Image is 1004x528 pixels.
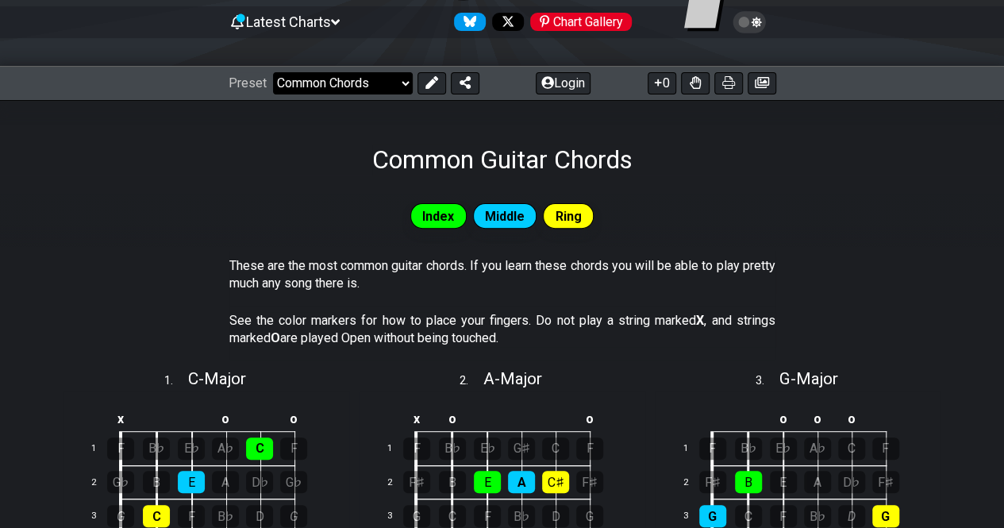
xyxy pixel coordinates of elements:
div: G [403,505,430,527]
a: #fretflip at Pinterest [524,13,632,31]
p: These are the most common guitar chords. If you learn these chords you will be able to play prett... [229,257,775,293]
td: 1 [674,432,712,466]
div: F [576,437,603,460]
div: E♭ [178,437,205,460]
td: o [834,406,868,432]
div: C [143,505,170,527]
div: F [403,437,430,460]
div: B [735,471,762,493]
div: D [838,505,865,527]
button: Toggle Dexterity for all fretkits [681,72,710,94]
button: Login [536,72,590,94]
div: B♭ [735,437,762,460]
span: Middle [485,205,525,228]
div: F [107,437,134,460]
div: F [699,437,726,460]
div: G [576,505,603,527]
span: Ring [556,205,582,228]
td: o [572,406,606,432]
div: Chart Gallery [530,13,632,31]
button: Create image [748,72,776,94]
div: B♭ [508,505,535,527]
div: E [770,471,797,493]
div: G [872,505,899,527]
div: C♯ [542,471,569,493]
td: 2 [82,465,120,499]
td: 1 [82,432,120,466]
span: 2 . [460,372,483,390]
div: G [280,505,307,527]
div: B♭ [212,505,239,527]
div: D♭ [246,471,273,493]
div: F♯ [699,471,726,493]
span: Preset [229,75,267,91]
td: o [434,406,470,432]
div: A [212,471,239,493]
div: C [542,437,569,460]
div: G♯ [508,437,535,460]
div: G♭ [107,471,134,493]
span: A - Major [483,369,542,388]
td: x [398,406,435,432]
a: Follow #fretflip at Bluesky [448,13,486,31]
div: G [107,505,134,527]
div: F♯ [576,471,603,493]
div: A♭ [212,437,239,460]
div: C [439,505,466,527]
td: o [766,406,801,432]
div: E [474,471,501,493]
span: Toggle light / dark theme [740,15,759,29]
div: F [280,437,307,460]
td: o [277,406,311,432]
span: 3 . [756,372,779,390]
span: 1 . [164,372,188,390]
div: F [770,505,797,527]
div: B♭ [804,505,831,527]
div: C [735,505,762,527]
div: F [872,437,899,460]
a: Follow #fretflip at X [486,13,524,31]
div: F♯ [872,471,899,493]
td: x [102,406,139,432]
td: 2 [378,465,416,499]
div: D [246,505,273,527]
td: 2 [674,465,712,499]
select: Preset [273,72,413,94]
div: A [804,471,831,493]
button: Share Preset [451,72,479,94]
div: A [508,471,535,493]
div: D [542,505,569,527]
div: D♭ [838,471,865,493]
div: G [699,505,726,527]
button: 0 [648,72,676,94]
div: E [178,471,205,493]
div: C [838,437,865,460]
div: F [178,505,205,527]
button: Edit Preset [417,72,446,94]
span: G - Major [779,369,838,388]
strong: X [696,313,704,328]
div: B [143,471,170,493]
button: Print [714,72,743,94]
td: 1 [378,432,416,466]
p: See the color markers for how to place your fingers. Do not play a string marked , and strings ma... [229,312,775,348]
div: B♭ [439,437,466,460]
span: Latest Charts [246,13,331,30]
div: B [439,471,466,493]
span: Index [422,205,454,228]
td: o [800,406,834,432]
div: C [246,437,273,460]
td: o [209,406,243,432]
div: F♯ [403,471,430,493]
strong: O [271,330,280,345]
div: E♭ [770,437,797,460]
div: A♭ [804,437,831,460]
div: G♭ [280,471,307,493]
div: B♭ [143,437,170,460]
div: F [474,505,501,527]
span: C - Major [188,369,246,388]
div: E♭ [474,437,501,460]
h1: Common Guitar Chords [372,145,633,175]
